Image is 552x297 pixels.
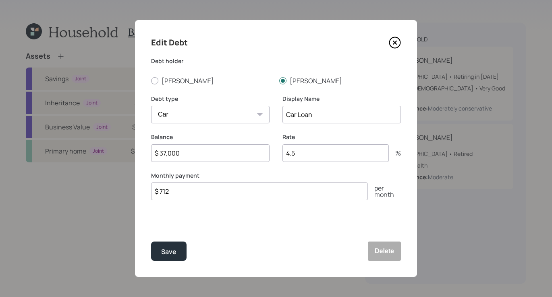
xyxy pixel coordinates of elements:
[282,133,401,141] label: Rate
[151,172,401,180] label: Monthly payment
[151,133,270,141] label: Balance
[161,246,176,257] div: Save
[151,57,401,65] label: Debt holder
[389,150,401,156] div: %
[282,95,401,103] label: Display Name
[151,76,273,85] label: [PERSON_NAME]
[279,76,401,85] label: [PERSON_NAME]
[151,36,188,49] h4: Edit Debt
[151,242,187,261] button: Save
[151,95,270,103] label: Debt type
[368,185,401,198] div: per month
[368,242,401,261] button: Delete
